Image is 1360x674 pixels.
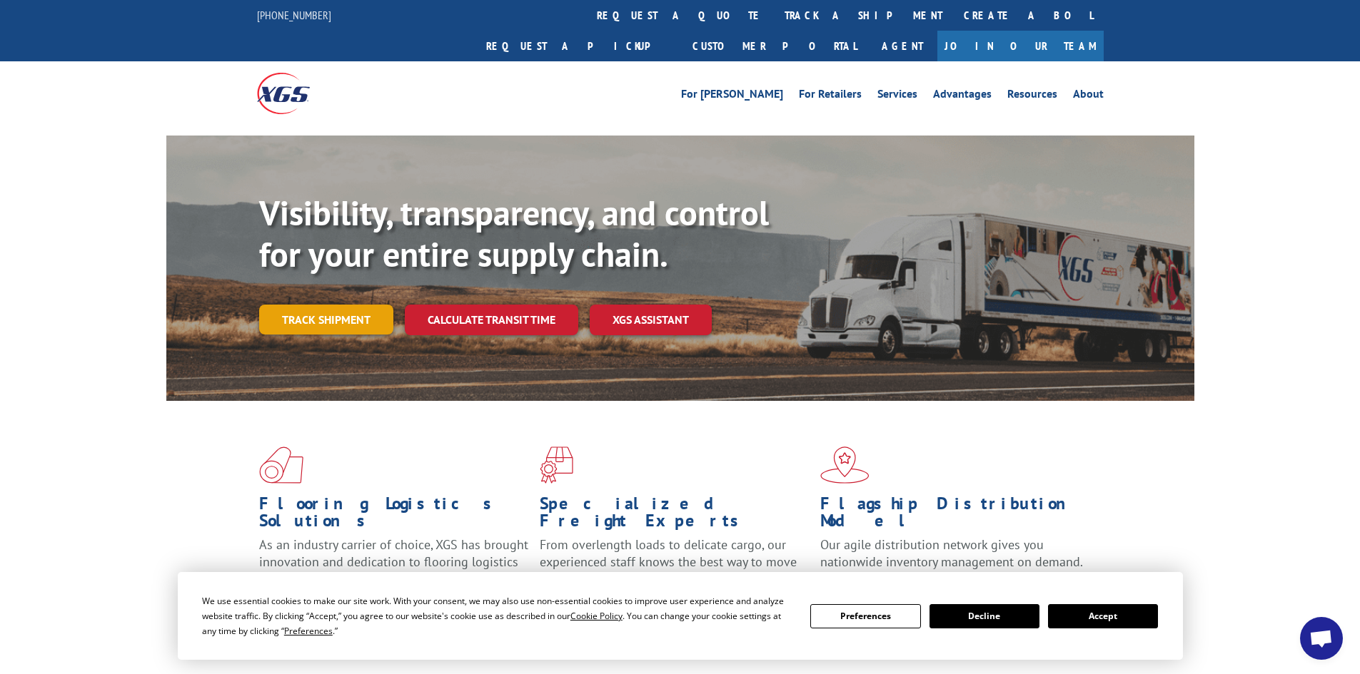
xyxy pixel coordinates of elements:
[178,572,1183,660] div: Cookie Consent Prompt
[877,88,917,104] a: Services
[259,305,393,335] a: Track shipment
[284,625,333,637] span: Preferences
[570,610,623,622] span: Cookie Policy
[820,495,1090,536] h1: Flagship Distribution Model
[930,604,1039,628] button: Decline
[540,536,810,600] p: From overlength loads to delicate cargo, our experienced staff knows the best way to move your fr...
[1300,617,1343,660] div: Open chat
[257,8,331,22] a: [PHONE_NUMBER]
[933,88,992,104] a: Advantages
[799,88,862,104] a: For Retailers
[867,31,937,61] a: Agent
[259,536,528,587] span: As an industry carrier of choice, XGS has brought innovation and dedication to flooring logistics...
[540,495,810,536] h1: Specialized Freight Experts
[202,593,793,638] div: We use essential cookies to make our site work. With your consent, we may also use non-essential ...
[405,305,578,335] a: Calculate transit time
[259,495,529,536] h1: Flooring Logistics Solutions
[820,446,870,484] img: xgs-icon-flagship-distribution-model-red
[259,446,303,484] img: xgs-icon-total-supply-chain-intelligence-red
[475,31,682,61] a: Request a pickup
[1007,88,1057,104] a: Resources
[820,536,1083,570] span: Our agile distribution network gives you nationwide inventory management on demand.
[590,305,712,335] a: XGS ASSISTANT
[682,31,867,61] a: Customer Portal
[681,88,783,104] a: For [PERSON_NAME]
[1048,604,1158,628] button: Accept
[259,190,769,276] b: Visibility, transparency, and control for your entire supply chain.
[810,604,920,628] button: Preferences
[540,446,573,484] img: xgs-icon-focused-on-flooring-red
[937,31,1104,61] a: Join Our Team
[1073,88,1104,104] a: About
